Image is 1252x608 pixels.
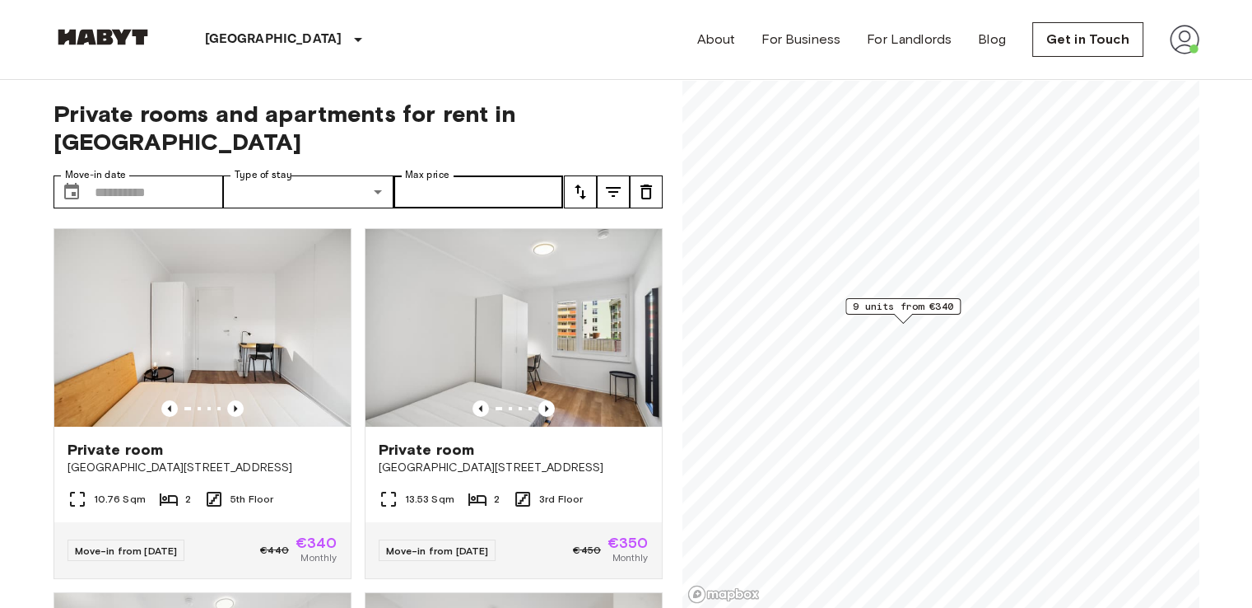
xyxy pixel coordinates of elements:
button: tune [630,175,663,208]
span: [GEOGRAPHIC_DATA][STREET_ADDRESS] [67,460,337,476]
span: Move-in from [DATE] [75,545,178,557]
img: Marketing picture of unit AT-21-001-065-01 [365,229,662,427]
span: €340 [296,536,337,550]
button: tune [564,175,597,208]
button: Previous image [227,400,244,417]
span: €440 [260,543,289,558]
span: [GEOGRAPHIC_DATA][STREET_ADDRESS] [379,460,649,476]
a: Mapbox logo [687,585,760,604]
span: Private room [379,440,475,460]
a: Get in Touch [1032,22,1143,57]
span: Monthly [300,550,337,565]
span: 3rd Floor [539,492,583,507]
button: Previous image [472,400,489,417]
span: 9 units from €340 [853,299,953,314]
span: €350 [607,536,649,550]
span: Private room [67,440,164,460]
button: Previous image [538,400,555,417]
span: 2 [185,492,191,507]
img: Marketing picture of unit AT-21-001-089-02 [54,229,351,427]
p: [GEOGRAPHIC_DATA] [205,30,342,49]
a: For Landlords [867,30,952,49]
a: Blog [978,30,1006,49]
span: 2 [494,492,500,507]
span: Move-in from [DATE] [386,545,489,557]
button: tune [597,175,630,208]
button: Previous image [161,400,178,417]
img: Habyt [54,29,152,45]
label: Move-in date [65,168,126,182]
span: 13.53 Sqm [405,492,454,507]
label: Max price [405,168,449,182]
a: About [697,30,736,49]
span: 5th Floor [230,492,273,507]
span: €450 [573,543,601,558]
a: Marketing picture of unit AT-21-001-089-02Previous imagePrevious imagePrivate room[GEOGRAPHIC_DAT... [54,228,351,579]
span: 10.76 Sqm [94,492,146,507]
div: Map marker [845,298,961,324]
span: Private rooms and apartments for rent in [GEOGRAPHIC_DATA] [54,100,663,156]
label: Type of stay [235,168,292,182]
a: Marketing picture of unit AT-21-001-065-01Previous imagePrevious imagePrivate room[GEOGRAPHIC_DAT... [365,228,663,579]
a: For Business [761,30,840,49]
span: Monthly [612,550,648,565]
button: Choose date [55,175,88,208]
img: avatar [1170,25,1199,54]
